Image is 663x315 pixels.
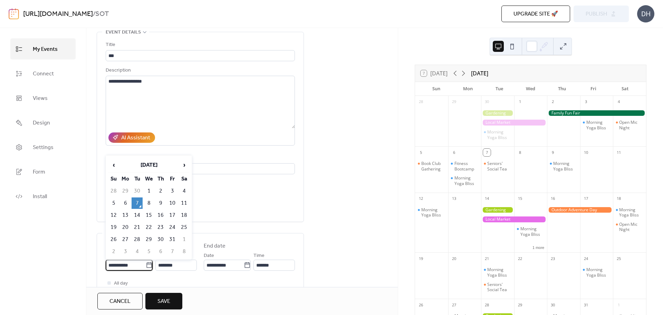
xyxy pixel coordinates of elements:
div: AI Assistant [121,134,150,142]
div: 24 [582,255,590,262]
td: 2 [108,246,119,257]
div: Wed [515,82,546,96]
td: 12 [108,210,119,221]
span: Upgrade site 🚀 [513,10,558,18]
span: Design [33,118,50,128]
td: 25 [179,222,190,233]
div: Book Club Gathering [421,161,445,172]
div: Seniors' Social Tea [487,282,511,293]
td: 2 [155,185,166,197]
div: Sat [609,82,641,96]
a: Views [10,87,76,109]
td: 10 [167,197,178,209]
div: 29 [516,301,524,309]
div: 17 [582,195,590,203]
div: Mon [452,82,483,96]
div: 1 [516,98,524,106]
td: 17 [167,210,178,221]
div: 12 [417,195,425,203]
div: 11 [615,149,623,156]
td: 22 [143,222,154,233]
div: Open Mic Night [619,120,643,130]
span: › [179,158,189,172]
span: Install [33,191,47,202]
button: Upgrade site 🚀 [501,6,570,22]
div: Gardening Workshop [481,207,514,213]
td: 26 [108,234,119,245]
span: Form [33,167,45,177]
td: 4 [132,246,143,257]
th: Mo [120,173,131,185]
div: Local Market [481,216,547,222]
div: Morning Yoga Bliss [487,267,511,278]
th: Fr [167,173,178,185]
button: Save [145,293,182,309]
a: Install [10,186,76,207]
div: Location [106,154,294,162]
div: Morning Yoga Bliss [613,207,646,218]
td: 19 [108,222,119,233]
td: 29 [143,234,154,245]
img: logo [9,8,19,19]
div: Open Mic Night [613,222,646,232]
a: [URL][DOMAIN_NAME] [23,8,93,21]
div: Morning Yoga Bliss [553,161,577,172]
div: Fitness Bootcamp [454,161,479,172]
th: Th [155,173,166,185]
div: 7 [483,149,491,156]
td: 15 [143,210,154,221]
div: Morning Yoga Bliss [520,226,545,237]
div: Gardening Workshop [481,110,514,116]
span: My Events [33,44,58,55]
td: 4 [179,185,190,197]
span: Settings [33,142,54,153]
div: Thu [546,82,578,96]
div: Morning Yoga Bliss [580,267,613,278]
td: 6 [155,246,166,257]
th: Tu [132,173,143,185]
td: 28 [132,234,143,245]
a: Connect [10,63,76,84]
div: Description [106,66,294,75]
div: [DATE] [471,69,488,77]
span: Save [157,297,170,306]
div: 5 [417,149,425,156]
div: Morning Yoga Bliss [514,226,547,237]
a: My Events [10,38,76,59]
div: 15 [516,195,524,203]
div: 13 [450,195,458,203]
div: Sun [421,82,452,96]
div: Tue [483,82,515,96]
td: 6 [120,197,131,209]
th: [DATE] [120,158,178,173]
div: Morning Yoga Bliss [481,129,514,140]
span: Connect [33,68,54,79]
td: 3 [167,185,178,197]
div: 21 [483,255,491,262]
div: 3 [582,98,590,106]
span: Time [253,252,265,260]
div: Morning Yoga Bliss [547,161,580,172]
div: Seniors' Social Tea [481,282,514,293]
b: / [93,8,95,21]
td: 8 [179,246,190,257]
button: 1 more [530,244,547,250]
div: 31 [582,301,590,309]
td: 16 [155,210,166,221]
div: 9 [549,149,557,156]
a: Design [10,112,76,133]
td: 14 [132,210,143,221]
td: 18 [179,210,190,221]
div: Morning Yoga Bliss [421,207,445,218]
div: Morning Yoga Bliss [481,267,514,278]
div: DH [637,5,654,22]
div: 6 [450,149,458,156]
div: 30 [549,301,557,309]
div: 1 [615,301,623,309]
td: 5 [143,246,154,257]
div: 23 [549,255,557,262]
div: End date [204,242,225,250]
div: Fitness Bootcamp [448,161,481,172]
div: Outdoor Adventure Day [547,207,613,213]
div: Local Market [481,120,547,126]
